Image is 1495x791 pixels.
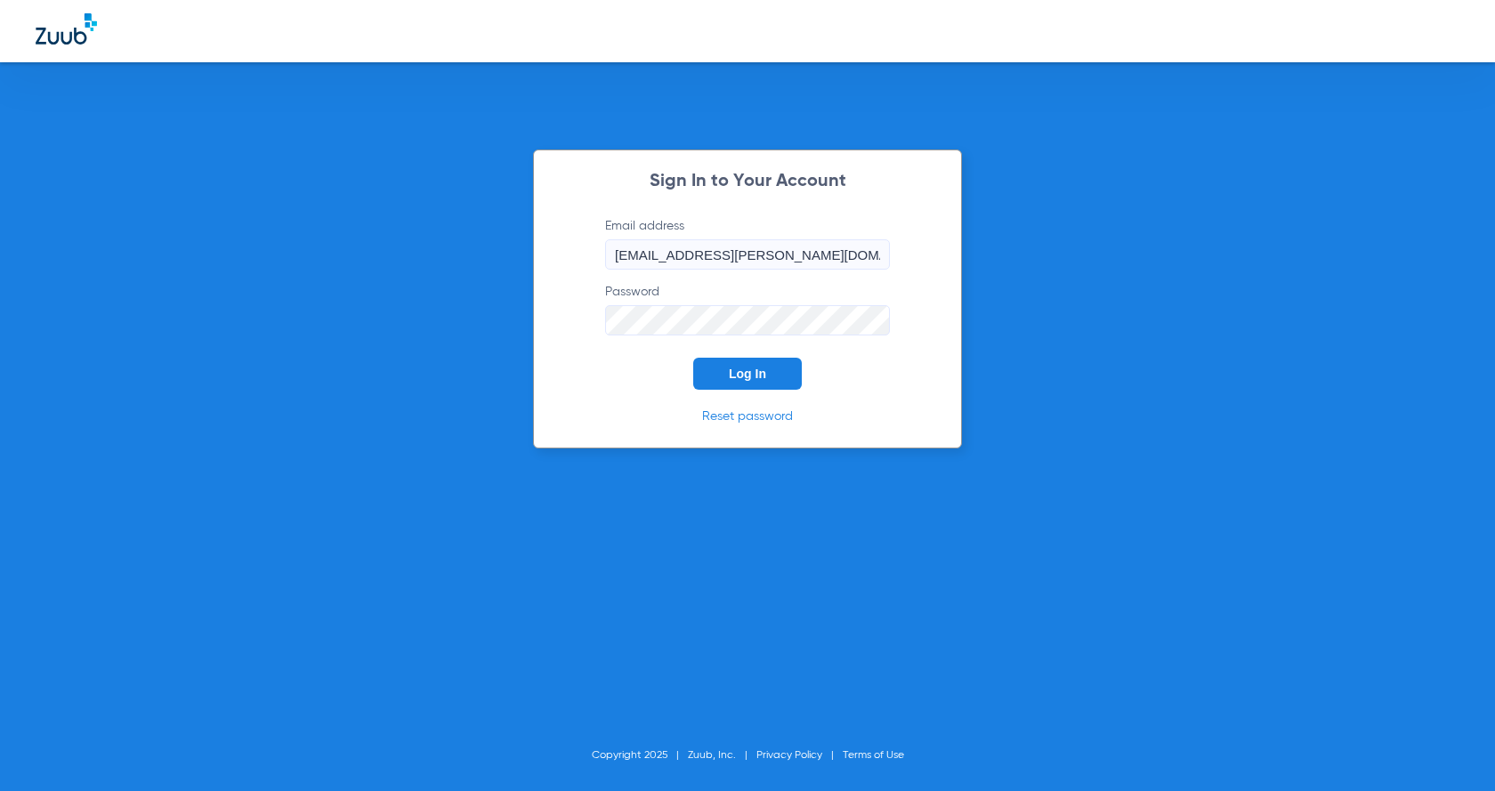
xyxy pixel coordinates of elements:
[592,747,688,764] li: Copyright 2025
[688,747,756,764] li: Zuub, Inc.
[729,367,766,381] span: Log In
[605,239,890,270] input: Email address
[605,283,890,335] label: Password
[36,13,97,44] img: Zuub Logo
[843,750,904,761] a: Terms of Use
[702,410,793,423] a: Reset password
[605,217,890,270] label: Email address
[605,305,890,335] input: Password
[693,358,802,390] button: Log In
[756,750,822,761] a: Privacy Policy
[578,173,917,190] h2: Sign In to Your Account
